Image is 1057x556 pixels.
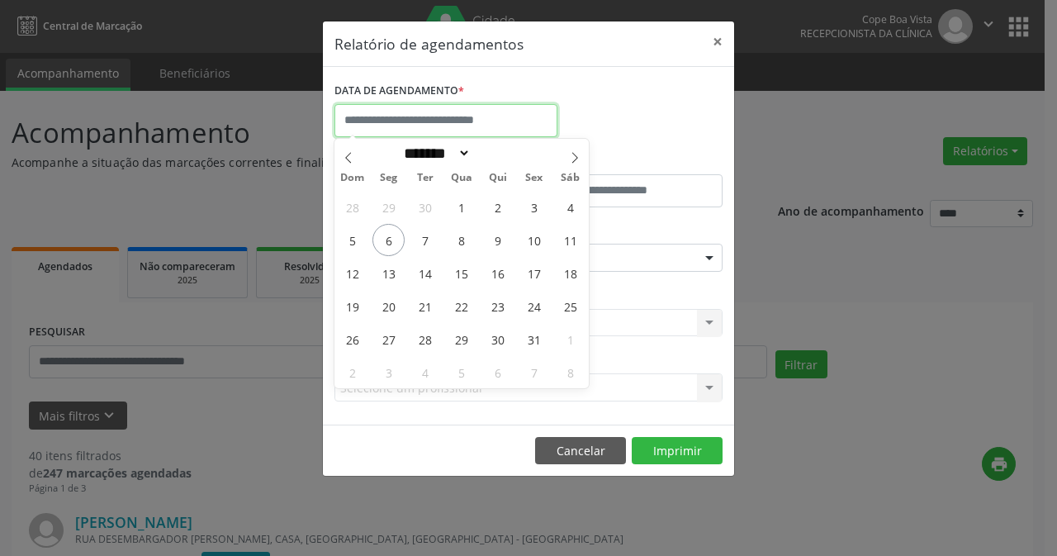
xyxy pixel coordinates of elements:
span: Outubro 28, 2025 [409,323,441,355]
label: DATA DE AGENDAMENTO [334,78,464,104]
span: Novembro 6, 2025 [481,356,514,388]
span: Outubro 5, 2025 [336,224,368,256]
span: Outubro 3, 2025 [518,191,550,223]
span: Sáb [552,173,589,183]
span: Outubro 20, 2025 [372,290,405,322]
span: Outubro 27, 2025 [372,323,405,355]
span: Outubro 6, 2025 [372,224,405,256]
span: Outubro 31, 2025 [518,323,550,355]
input: Year [471,145,525,162]
span: Outubro 29, 2025 [445,323,477,355]
span: Outubro 21, 2025 [409,290,441,322]
h5: Relatório de agendamentos [334,33,524,55]
span: Setembro 30, 2025 [409,191,441,223]
span: Outubro 18, 2025 [554,257,586,289]
label: ATÉ [533,149,723,174]
span: Outubro 14, 2025 [409,257,441,289]
span: Seg [371,173,407,183]
span: Sex [516,173,552,183]
span: Outubro 1, 2025 [445,191,477,223]
span: Novembro 2, 2025 [336,356,368,388]
span: Setembro 29, 2025 [372,191,405,223]
span: Outubro 15, 2025 [445,257,477,289]
span: Outubro 23, 2025 [481,290,514,322]
span: Outubro 12, 2025 [336,257,368,289]
span: Outubro 17, 2025 [518,257,550,289]
button: Cancelar [535,437,626,465]
span: Outubro 10, 2025 [518,224,550,256]
span: Outubro 13, 2025 [372,257,405,289]
button: Imprimir [632,437,723,465]
span: Novembro 3, 2025 [372,356,405,388]
span: Qua [443,173,480,183]
span: Outubro 11, 2025 [554,224,586,256]
span: Novembro 7, 2025 [518,356,550,388]
span: Outubro 9, 2025 [481,224,514,256]
span: Qui [480,173,516,183]
span: Outubro 2, 2025 [481,191,514,223]
span: Outubro 4, 2025 [554,191,586,223]
span: Novembro 4, 2025 [409,356,441,388]
span: Outubro 25, 2025 [554,290,586,322]
button: Close [701,21,734,62]
span: Outubro 7, 2025 [409,224,441,256]
span: Novembro 5, 2025 [445,356,477,388]
span: Outubro 16, 2025 [481,257,514,289]
span: Ter [407,173,443,183]
span: Setembro 28, 2025 [336,191,368,223]
span: Dom [334,173,371,183]
span: Novembro 8, 2025 [554,356,586,388]
span: Outubro 26, 2025 [336,323,368,355]
span: Outubro 24, 2025 [518,290,550,322]
span: Outubro 8, 2025 [445,224,477,256]
span: Outubro 22, 2025 [445,290,477,322]
span: Novembro 1, 2025 [554,323,586,355]
span: Outubro 30, 2025 [481,323,514,355]
select: Month [398,145,471,162]
span: Outubro 19, 2025 [336,290,368,322]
